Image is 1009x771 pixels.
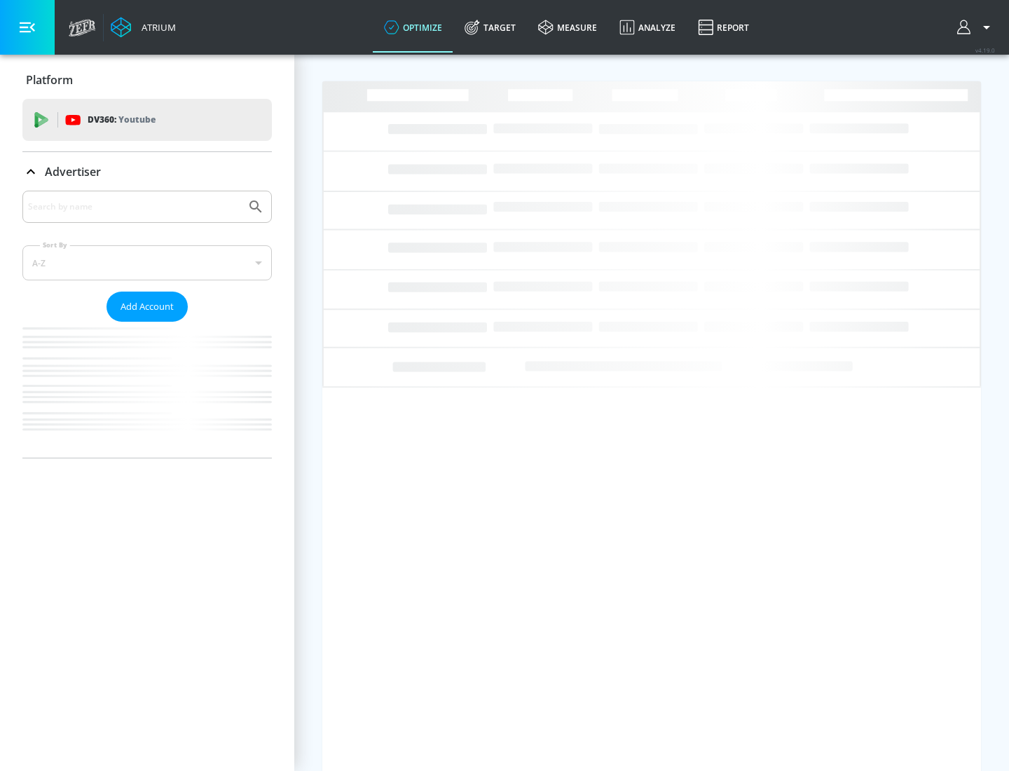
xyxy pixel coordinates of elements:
a: Atrium [111,17,176,38]
input: Search by name [28,198,240,216]
a: Report [687,2,760,53]
a: measure [527,2,608,53]
div: Advertiser [22,191,272,458]
a: Analyze [608,2,687,53]
div: DV360: Youtube [22,99,272,141]
label: Sort By [40,240,70,250]
span: v 4.19.0 [975,46,995,54]
p: Youtube [118,112,156,127]
p: Platform [26,72,73,88]
a: optimize [373,2,453,53]
p: Advertiser [45,164,101,179]
a: Target [453,2,527,53]
div: Atrium [136,21,176,34]
span: Add Account [121,299,174,315]
p: DV360: [88,112,156,128]
div: Platform [22,60,272,100]
div: Advertiser [22,152,272,191]
button: Add Account [107,292,188,322]
nav: list of Advertiser [22,322,272,458]
div: A-Z [22,245,272,280]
